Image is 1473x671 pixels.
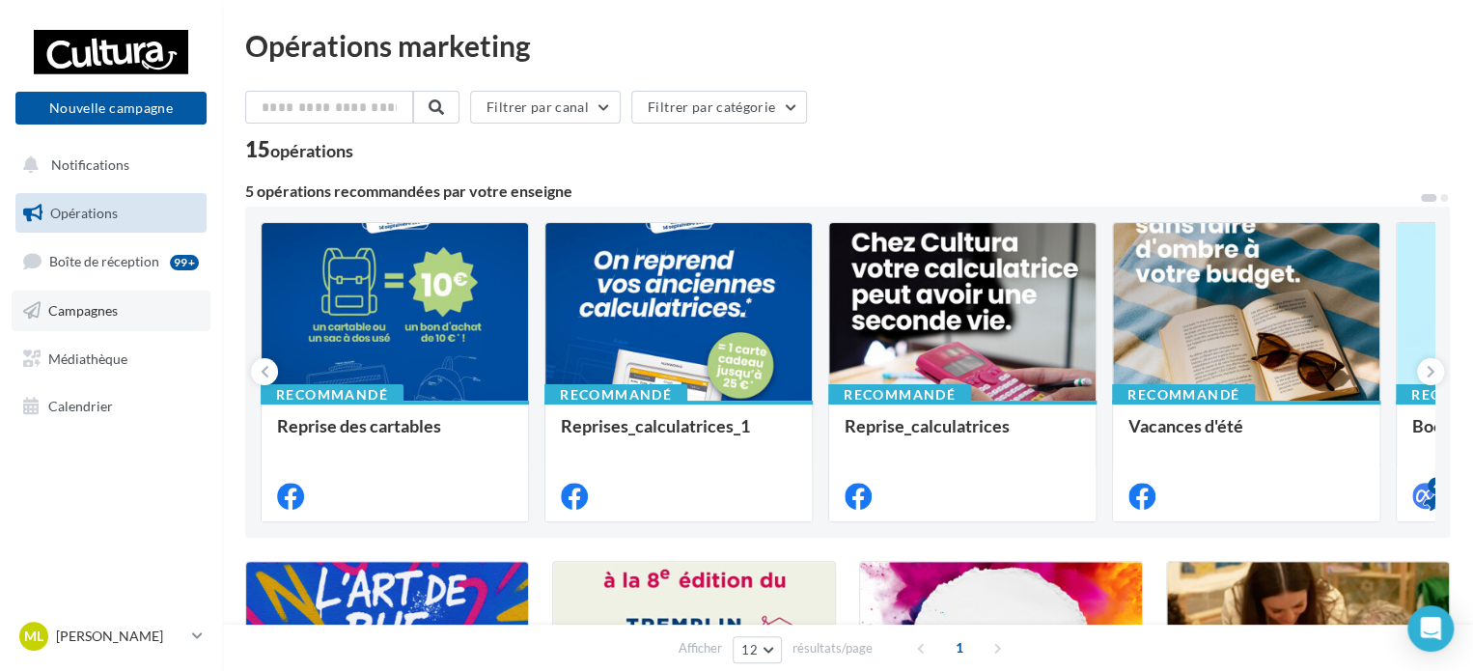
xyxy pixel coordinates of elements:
[12,291,210,331] a: Campagnes
[631,91,807,124] button: Filtrer par catégorie
[245,183,1419,199] div: 5 opérations recommandées par votre enseigne
[270,142,353,159] div: opérations
[48,398,113,414] span: Calendrier
[12,386,210,427] a: Calendrier
[12,145,203,185] button: Notifications
[48,302,118,319] span: Campagnes
[1428,477,1445,494] div: 4
[277,416,513,455] div: Reprise des cartables
[49,253,159,269] span: Boîte de réception
[1112,384,1255,405] div: Recommandé
[15,92,207,125] button: Nouvelle campagne
[24,627,43,646] span: ML
[51,156,129,173] span: Notifications
[1407,605,1454,652] div: Open Intercom Messenger
[561,416,796,455] div: Reprises_calculatrices_1
[48,349,127,366] span: Médiathèque
[170,255,199,270] div: 99+
[245,31,1450,60] div: Opérations marketing
[845,416,1080,455] div: Reprise_calculatrices
[12,193,210,234] a: Opérations
[679,639,722,657] span: Afficher
[12,240,210,282] a: Boîte de réception99+
[12,339,210,379] a: Médiathèque
[470,91,621,124] button: Filtrer par canal
[56,627,184,646] p: [PERSON_NAME]
[741,642,758,657] span: 12
[733,636,782,663] button: 12
[245,139,353,160] div: 15
[828,384,971,405] div: Recommandé
[261,384,403,405] div: Recommandé
[50,205,118,221] span: Opérations
[15,618,207,655] a: ML [PERSON_NAME]
[944,632,975,663] span: 1
[1128,416,1364,455] div: Vacances d'été
[544,384,687,405] div: Recommandé
[792,639,873,657] span: résultats/page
